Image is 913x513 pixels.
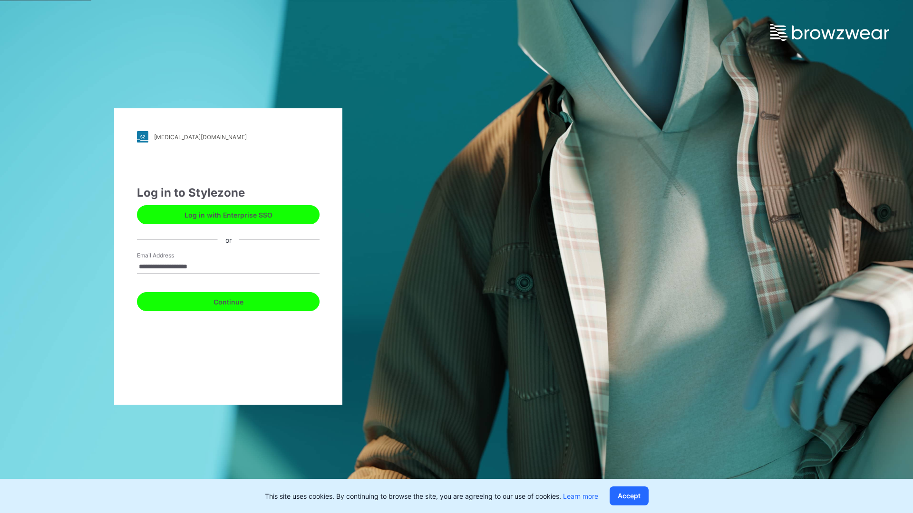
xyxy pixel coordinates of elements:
[154,133,247,141] div: [MEDICAL_DATA][DOMAIN_NAME]
[265,491,598,501] p: This site uses cookies. By continuing to browse the site, you are agreeing to our use of cookies.
[770,24,889,41] img: browzwear-logo.e42bd6dac1945053ebaf764b6aa21510.svg
[610,486,649,505] button: Accept
[137,131,320,142] a: [MEDICAL_DATA][DOMAIN_NAME]
[137,205,320,224] button: Log in with Enterprise SSO
[137,292,320,311] button: Continue
[137,251,204,260] label: Email Address
[563,492,598,500] a: Learn more
[137,131,148,142] img: stylezone-logo.562084cfcfab977791bfbf7441f1a819.svg
[137,184,320,201] div: Log in to Stylezone
[218,235,239,245] div: or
